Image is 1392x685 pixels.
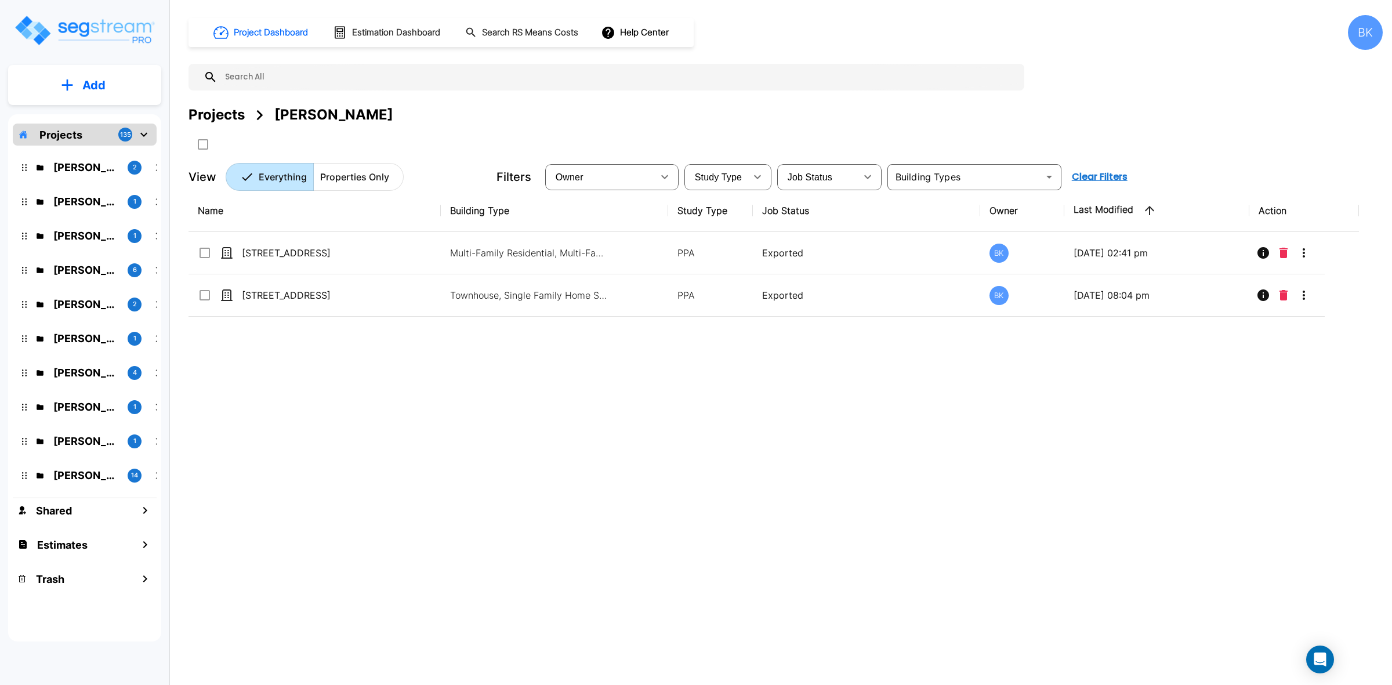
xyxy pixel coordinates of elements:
button: Search RS Means Costs [461,21,585,44]
p: View [188,168,216,186]
p: Townhouse, Single Family Home Site [450,288,607,302]
button: Delete [1275,284,1292,307]
h1: Project Dashboard [234,26,308,39]
p: [DATE] 08:04 pm [1074,288,1240,302]
button: Properties Only [313,163,404,191]
div: BK [989,244,1009,263]
h1: Estimation Dashboard [352,26,440,39]
button: Clear Filters [1067,165,1132,189]
div: Select [687,161,746,193]
p: [STREET_ADDRESS] [242,288,358,302]
button: Help Center [599,21,673,44]
th: Last Modified [1064,190,1249,232]
p: 2 [133,299,137,309]
h1: Search RS Means Costs [482,26,578,39]
div: BK [989,286,1009,305]
input: Building Types [891,169,1039,185]
p: Properties Only [320,170,389,184]
button: More-Options [1292,241,1315,264]
span: Job Status [788,172,832,182]
p: [STREET_ADDRESS] [242,246,358,260]
div: Select [780,161,856,193]
p: 4 [133,368,137,378]
p: Sid Rathi [53,228,118,244]
p: 1 [133,402,136,412]
p: Pavan Kumar [53,296,118,312]
button: SelectAll [191,133,215,156]
div: BK [1348,15,1383,50]
button: Open [1041,169,1057,185]
p: 135 [120,130,131,140]
button: Everything [226,163,314,191]
th: Name [188,190,441,232]
p: 14 [131,470,138,480]
h1: Trash [36,571,64,587]
p: Nolman Cubas [53,160,118,175]
p: Chad Beers [53,433,118,449]
p: 1 [133,231,136,241]
h1: Estimates [37,537,88,553]
p: Neil Krech [53,262,118,278]
th: Job Status [753,190,980,232]
p: Filters [496,168,531,186]
p: 2 [133,162,137,172]
button: Delete [1275,241,1292,264]
button: More-Options [1292,284,1315,307]
th: Action [1249,190,1359,232]
th: Owner [980,190,1064,232]
p: 1 [133,197,136,206]
button: Project Dashboard [209,20,314,45]
p: 6 [133,265,137,275]
th: Building Type [441,190,668,232]
h1: Shared [36,503,72,519]
p: Kamal Momi [53,399,118,415]
p: PPA [677,288,743,302]
p: Everything [259,170,307,184]
p: Add [82,77,106,94]
button: Estimation Dashboard [328,20,447,45]
span: Study Type [695,172,742,182]
p: PPA [677,246,743,260]
p: [DATE] 02:41 pm [1074,246,1240,260]
button: Add [8,68,161,102]
p: Projects [39,127,82,143]
img: Logo [13,14,155,47]
button: Info [1252,284,1275,307]
p: 1 [133,436,136,446]
p: Multi-Family Residential, Multi-Family Residential Site [450,246,607,260]
div: Open Intercom Messenger [1306,646,1334,673]
th: Study Type [668,190,752,232]
p: Marci Fair [53,467,118,483]
p: 1 [133,334,136,343]
p: Exported [762,288,971,302]
div: [PERSON_NAME] [274,104,393,125]
span: Owner [556,172,583,182]
input: Search All [217,64,1018,90]
div: Select [548,161,653,193]
div: Projects [188,104,245,125]
p: Kalo Atanasoff [53,331,118,346]
button: Info [1252,241,1275,264]
p: Nazar G Kalayji [53,365,118,380]
div: Platform [226,163,404,191]
p: Exported [762,246,971,260]
p: Ryanne Hazen [53,194,118,209]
